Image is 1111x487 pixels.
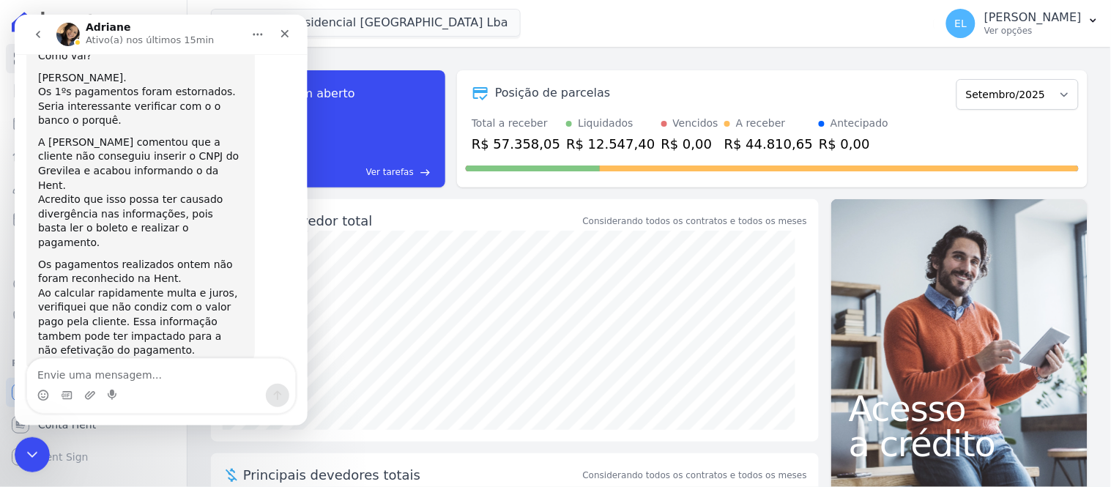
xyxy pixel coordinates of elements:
[12,344,280,369] textarea: Envie uma mensagem...
[420,167,431,178] span: east
[12,354,175,372] div: Plataformas
[849,391,1070,426] span: Acesso
[6,205,181,234] a: Minha Carteira
[984,10,1082,25] p: [PERSON_NAME]
[211,9,521,37] button: Edíficio Residencial [GEOGRAPHIC_DATA] Lba
[265,166,431,179] a: Ver tarefas east
[23,375,34,387] button: Selecionador de Emoji
[23,56,228,71] div: [PERSON_NAME].
[6,302,181,331] a: Negativação
[15,437,50,472] iframe: Intercom live chat
[583,215,807,228] div: Considerando todos os contratos e todos os meses
[23,70,228,85] div: Os 1ºs pagamentos foram estornados.
[243,211,580,231] div: Saldo devedor total
[661,134,718,154] div: R$ 0,00
[6,378,181,407] a: Recebíveis
[71,18,200,33] p: Ativo(a) nos últimos 15min
[23,121,228,178] div: A [PERSON_NAME] comentou que a cliente não conseguiu inserir o CNPJ do Grevilea e acabou informan...
[472,116,560,131] div: Total a receber
[724,134,813,154] div: R$ 44.810,65
[46,375,58,387] button: Selecionador de GIF
[6,410,181,439] a: Conta Hent
[495,84,611,102] div: Posição de parcelas
[6,237,181,267] a: Transferências
[955,18,967,29] span: EL
[934,3,1111,44] button: EL [PERSON_NAME] Ver opções
[6,173,181,202] a: Clientes
[583,469,807,482] span: Considerando todos os contratos e todos os meses
[578,116,633,131] div: Liquidados
[229,6,257,34] button: Início
[984,25,1082,37] p: Ver opções
[257,6,283,32] div: Fechar
[23,85,228,114] div: Seria interessante verificar com o o banco o porquê.
[23,34,228,49] div: Como vai?
[70,375,81,387] button: Upload do anexo
[12,11,240,352] div: Como vai?[PERSON_NAME].Os 1ºs pagamentos foram estornados.Seria interessante verificar com o o ba...
[366,166,414,179] span: Ver tarefas
[243,465,580,485] span: Principais devedores totais
[6,108,181,138] a: Parcelas
[23,178,228,235] div: Acredito que isso possa ter causado divergência nas informações, pois basta ler o boleto e realiz...
[93,375,105,387] button: Start recording
[12,11,281,353] div: Adriane diz…
[673,116,718,131] div: Vencidos
[472,134,560,154] div: R$ 57.358,05
[6,76,181,105] a: Contratos
[23,272,228,343] div: Ao calcular rapidamente multa e juros, verifiquei que não condiz com o valor pago pela cliente. E...
[15,15,308,425] iframe: Intercom live chat
[251,369,275,393] button: Enviar uma mensagem
[849,426,1070,461] span: a crédito
[819,134,888,154] div: R$ 0,00
[6,269,181,299] a: Crédito
[831,116,888,131] div: Antecipado
[6,44,181,73] a: Visão Geral
[6,141,181,170] a: Lotes
[566,134,655,154] div: R$ 12.547,40
[736,116,786,131] div: A receber
[23,243,228,272] div: Os pagamentos realizados ontem não foram reconhecido na Hent.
